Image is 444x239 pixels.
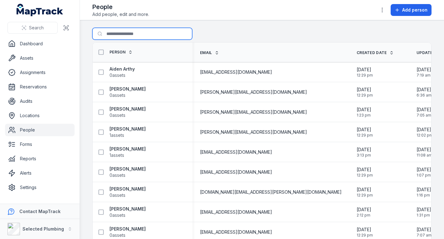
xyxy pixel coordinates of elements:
[110,66,135,72] strong: Aiden Arthy
[417,187,431,193] span: [DATE]
[200,149,272,155] span: [EMAIL_ADDRESS][DOMAIN_NAME]
[110,192,125,198] span: 0 assets
[357,167,373,173] span: [DATE]
[417,127,433,133] span: [DATE]
[110,186,146,198] a: [PERSON_NAME]0assets
[200,209,272,215] span: [EMAIL_ADDRESS][DOMAIN_NAME]
[110,146,146,158] a: [PERSON_NAME]1assets
[357,187,373,198] time: 1/14/2025, 12:29:42 PM
[110,232,125,238] span: 0 assets
[110,212,125,218] span: 0 assets
[417,127,433,138] time: 8/11/2025, 12:02:58 PM
[29,25,44,31] span: Search
[5,167,75,179] a: Alerts
[200,229,272,235] span: [EMAIL_ADDRESS][DOMAIN_NAME]
[200,50,219,55] a: Email
[22,226,64,232] strong: Selected Plumbing
[200,129,307,135] span: [PERSON_NAME][EMAIL_ADDRESS][DOMAIN_NAME]
[357,133,373,138] span: 12:29 pm
[92,2,149,11] h2: People
[417,73,431,78] span: 7:19 am
[357,153,371,158] span: 3:13 pm
[357,207,371,218] time: 5/14/2025, 2:12:32 PM
[357,147,371,153] span: [DATE]
[110,106,146,112] strong: [PERSON_NAME]
[417,113,431,118] span: 7:05 am
[110,226,146,238] a: [PERSON_NAME]0assets
[357,233,373,238] span: 12:29 pm
[357,227,373,238] time: 1/14/2025, 12:29:42 PM
[417,147,432,158] time: 8/11/2025, 11:08:49 AM
[200,89,307,95] span: [PERSON_NAME][EMAIL_ADDRESS][DOMAIN_NAME]
[17,4,63,16] a: MapTrack
[417,187,431,198] time: 8/11/2025, 1:16:06 PM
[417,173,431,178] span: 1:07 pm
[110,166,146,172] strong: [PERSON_NAME]
[357,127,373,133] span: [DATE]
[5,138,75,151] a: Forms
[110,92,125,98] span: 0 assets
[200,109,307,115] span: [PERSON_NAME][EMAIL_ADDRESS][DOMAIN_NAME]
[357,50,387,55] span: Created Date
[417,107,431,118] time: 8/15/2025, 7:05:36 AM
[5,109,75,122] a: Locations
[110,106,146,118] a: [PERSON_NAME]0assets
[200,50,212,55] span: Email
[110,206,146,212] strong: [PERSON_NAME]
[417,107,431,113] span: [DATE]
[92,11,149,17] span: Add people, edit and more.
[110,86,146,92] strong: [PERSON_NAME]
[110,206,146,218] a: [PERSON_NAME]0assets
[357,213,371,218] span: 2:12 pm
[417,227,432,238] time: 8/15/2025, 7:07:26 AM
[5,37,75,50] a: Dashboard
[110,186,146,192] strong: [PERSON_NAME]
[357,113,371,118] span: 1:23 pm
[402,7,427,13] span: Add person
[417,167,431,173] span: [DATE]
[5,124,75,136] a: People
[200,189,342,195] span: [DOMAIN_NAME][EMAIL_ADDRESS][PERSON_NAME][DOMAIN_NAME]
[5,181,75,194] a: Settings
[110,50,126,55] span: Person
[357,87,373,93] span: [DATE]
[110,66,135,78] a: Aiden Arthy0assets
[391,4,432,16] button: Add person
[417,193,431,198] span: 1:16 pm
[5,95,75,107] a: Audits
[110,152,124,158] span: 1 assets
[357,227,373,233] span: [DATE]
[5,66,75,79] a: Assignments
[357,67,373,73] span: [DATE]
[417,133,433,138] span: 12:02 pm
[417,67,431,73] span: [DATE]
[110,112,125,118] span: 0 assets
[200,69,272,75] span: [EMAIL_ADDRESS][DOMAIN_NAME]
[110,126,146,138] a: [PERSON_NAME]1assets
[5,81,75,93] a: Reservations
[357,173,373,178] span: 12:29 pm
[357,73,373,78] span: 12:29 pm
[357,93,373,98] span: 12:29 pm
[357,147,371,158] time: 2/28/2025, 3:13:20 PM
[417,233,432,238] span: 7:07 am
[110,226,146,232] strong: [PERSON_NAME]
[357,127,373,138] time: 1/14/2025, 12:29:42 PM
[5,52,75,64] a: Assets
[110,132,124,138] span: 1 assets
[357,107,371,113] span: [DATE]
[200,169,272,175] span: [EMAIL_ADDRESS][DOMAIN_NAME]
[110,166,146,178] a: [PERSON_NAME]0assets
[110,86,146,98] a: [PERSON_NAME]0assets
[417,93,432,98] span: 6:36 am
[110,172,125,178] span: 0 assets
[357,167,373,178] time: 1/14/2025, 12:29:42 PM
[110,72,125,78] span: 0 assets
[417,227,432,233] span: [DATE]
[357,187,373,193] span: [DATE]
[357,207,371,213] span: [DATE]
[5,152,75,165] a: Reports
[110,50,133,55] a: Person
[110,126,146,132] strong: [PERSON_NAME]
[417,67,431,78] time: 7/29/2025, 7:19:23 AM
